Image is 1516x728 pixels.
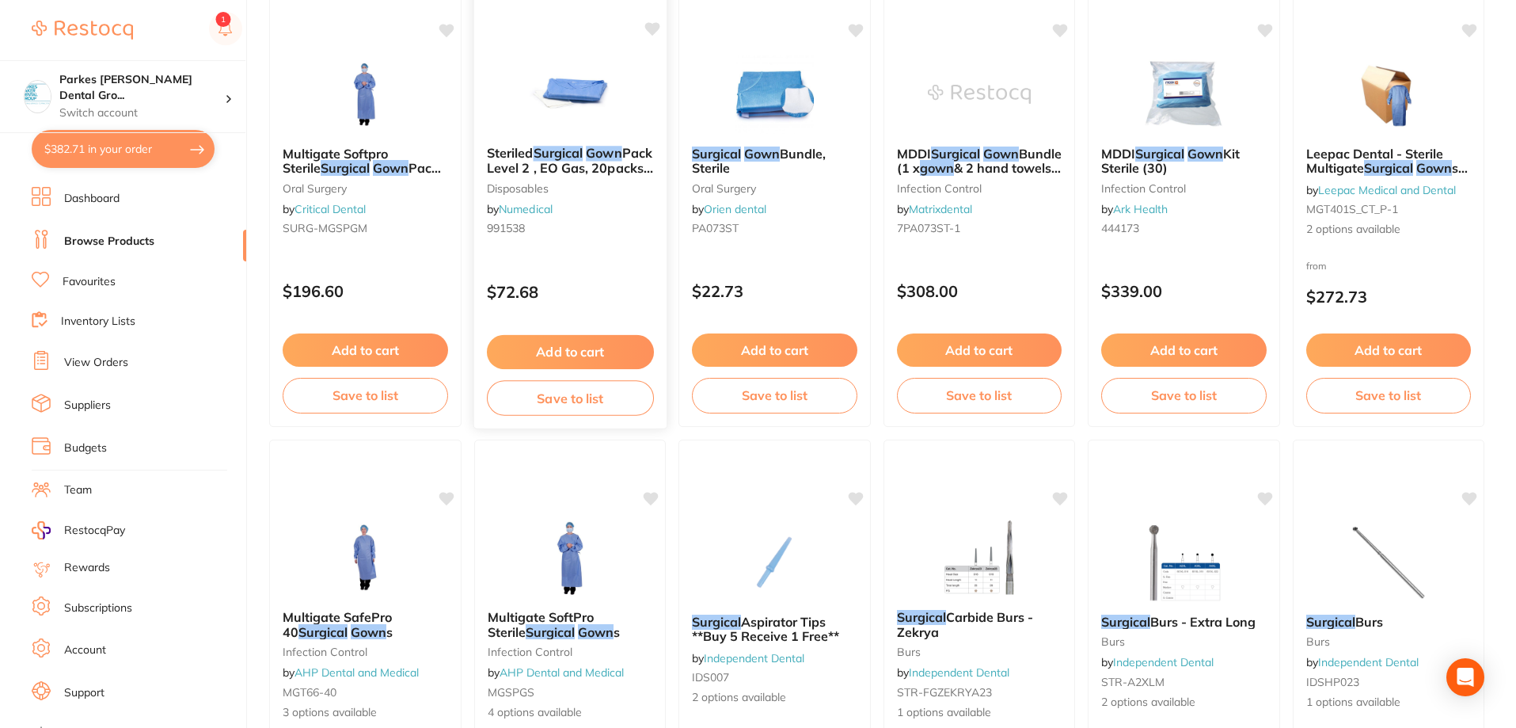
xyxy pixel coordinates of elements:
span: 2 options available [1306,222,1472,238]
b: MDDI Surgical Gown Kit Sterile (30) [1101,147,1267,176]
b: Steriled Surgical Gown Pack Level 2 , EO Gas, 20packs per box [486,146,653,175]
span: by [1101,655,1214,669]
span: by [1306,655,1419,669]
a: AHP Dental and Medical [294,665,419,680]
em: Surgical [1364,160,1413,176]
p: $272.73 [1306,288,1472,306]
button: Save to list [897,378,1062,413]
b: Surgical Burs - Extra Long [1101,615,1267,629]
a: Support [64,685,104,701]
img: Multigate SafePro 40 Surgical Gowns [313,518,416,597]
p: $308.00 [897,282,1062,300]
span: MDDI [1101,146,1135,162]
span: Carbide Burs - Zekrya [897,609,1033,639]
em: Surgical [298,624,348,640]
span: by [283,665,419,680]
button: Save to list [486,380,653,416]
img: RestocqPay [32,521,51,539]
img: MDDI Surgical Gown Kit Sterile (30) [1132,55,1235,134]
span: Burs - Extra Long [1150,614,1256,630]
a: Account [64,642,106,658]
button: Add to cart [1101,334,1267,367]
h4: Parkes Baker Dental Group [59,72,225,103]
button: Add to cart [486,335,653,369]
button: Add to cart [897,334,1062,367]
em: Surgical [692,146,741,162]
small: burs [897,646,1062,658]
img: Surgical Burs [1337,523,1440,602]
span: s [386,624,393,640]
span: Multigate SafePro 40 [283,609,392,639]
span: MGT401S_CT_P-1 [1306,202,1398,216]
a: Leepac Medical and Dental [1318,183,1456,197]
span: from [1306,260,1327,272]
span: by [283,202,366,216]
a: Orien dental [704,202,766,216]
a: AHP Dental and Medical [500,665,624,680]
small: disposables [486,181,653,194]
span: STR-FGZEKRYA23 [897,685,992,699]
img: Surgical Gown Bundle, Sterile [723,55,826,134]
span: by [1306,183,1456,197]
a: Independent Dental [1318,655,1419,669]
span: 991538 [486,221,524,235]
span: by [486,202,552,216]
a: Favourites [63,274,116,290]
a: Budgets [64,440,107,456]
span: by [1101,202,1168,216]
span: SURG-MGSPGM [283,221,367,235]
div: Open Intercom Messenger [1446,658,1484,696]
button: Add to cart [1306,334,1472,367]
button: Save to list [283,378,448,413]
button: $382.71 in your order [32,130,215,168]
a: Independent Dental [909,665,1009,680]
img: Surgical Burs - Extra Long [1132,523,1235,602]
em: Gown [351,624,386,640]
p: $196.60 [283,282,448,300]
a: Browse Products [64,234,154,250]
span: MGT66-40 [283,685,336,699]
b: Multigate Softpro Sterile Surgical Gown Pack with 2 Towels - Medium (20 per pack) [283,147,448,176]
span: by [897,202,972,216]
img: MDDI Surgical Gown Bundle (1 x gown & 2 hand towels) Sterile (30) [928,55,1031,134]
b: Multigate SafePro 40 Surgical Gowns [283,610,448,639]
a: Suppliers [64,398,111,414]
em: Gown [1416,160,1452,176]
span: 1 options available [1306,695,1472,711]
small: burs [1306,635,1472,648]
a: Ark Health [1113,202,1168,216]
a: Restocq Logo [32,12,133,48]
img: Multigate Softpro Sterile Surgical Gown Pack with 2 Towels - Medium (20 per pack) [313,55,416,134]
span: Aspirator Tips **Buy 5 Receive 1 Free** [692,614,839,644]
em: Gown [1187,146,1223,162]
em: gown [920,160,954,176]
b: Surgical Gown Bundle, Sterile [692,147,857,176]
p: $339.00 [1101,282,1267,300]
small: infection control [283,646,448,658]
p: Switch account [59,105,225,121]
em: Surgical [897,609,946,625]
em: Surgical [1101,614,1150,630]
img: Parkes Baker Dental Group [25,81,51,107]
em: Surgical [931,146,980,162]
span: PA073ST [692,221,739,235]
span: IDS007 [692,670,729,684]
em: Surgical [1135,146,1184,162]
a: Independent Dental [704,651,804,665]
span: 3 options available [283,705,448,721]
a: Critical Dental [294,202,366,216]
small: infection control [1101,182,1267,195]
span: RestocqPay [64,523,125,539]
button: Save to list [692,378,857,413]
em: Surgical [321,160,370,176]
span: by [897,665,1009,680]
a: Independent Dental [1113,655,1214,669]
small: oral surgery [283,182,448,195]
span: 4 options available [488,705,653,721]
em: Gown [586,145,621,161]
button: Save to list [1306,378,1472,413]
a: Rewards [64,560,110,576]
em: Gown [983,146,1019,162]
small: infection control [897,182,1062,195]
span: & 2 hand towels) Sterile (30) [897,160,1061,190]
